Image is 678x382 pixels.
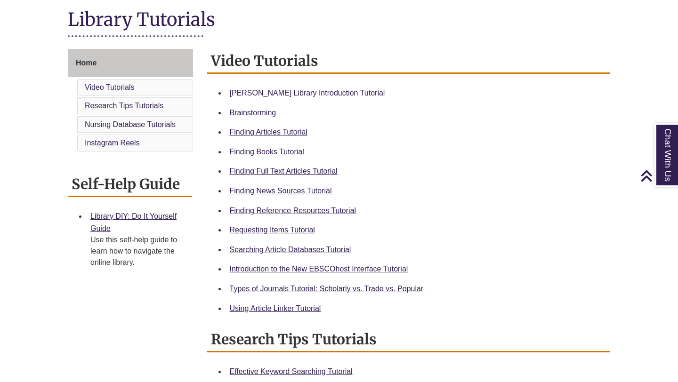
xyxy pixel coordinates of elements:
a: Finding Articles Tutorial [230,128,307,136]
h2: Self-Help Guide [68,172,192,197]
div: Guide Page Menu [68,49,193,153]
a: Nursing Database Tutorials [85,120,176,128]
a: Effective Keyword Searching Tutorial [230,367,353,375]
a: Back to Top [640,169,676,182]
span: Home [76,59,97,67]
a: Home [68,49,193,77]
a: Library DIY: Do It Yourself Guide [90,212,177,232]
h2: Research Tips Tutorials [207,327,611,352]
a: Brainstorming [230,109,276,117]
a: Finding Full Text Articles Tutorial [230,167,338,175]
a: Instagram Reels [85,139,140,147]
a: Finding Reference Resources Tutorial [230,207,356,215]
a: Finding News Sources Tutorial [230,187,332,195]
h2: Video Tutorials [207,49,611,74]
a: Introduction to the New EBSCOhost Interface Tutorial [230,265,408,273]
a: Research Tips Tutorials [85,102,163,110]
a: Types of Journals Tutorial: Scholarly vs. Trade vs. Popular [230,285,424,293]
a: Using Article Linker Tutorial [230,304,321,312]
div: Use this self-help guide to learn how to navigate the online library. [90,234,185,268]
a: Requesting Items Tutorial [230,226,315,234]
a: Finding Books Tutorial [230,148,304,156]
h1: Library Tutorials [68,8,610,33]
a: Searching Article Databases Tutorial [230,246,351,254]
a: Video Tutorials [85,83,135,91]
a: [PERSON_NAME] Library Introduction Tutorial [230,89,385,97]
